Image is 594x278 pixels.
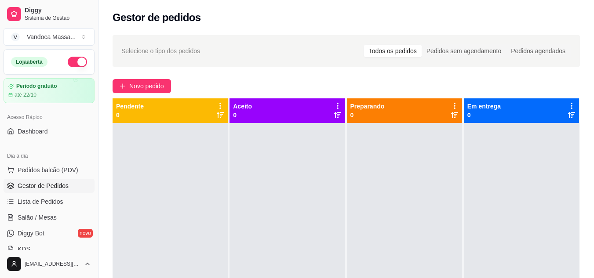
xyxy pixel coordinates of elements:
[4,179,95,193] a: Gestor de Pedidos
[16,83,57,90] article: Período gratuito
[467,111,501,119] p: 0
[350,111,385,119] p: 0
[506,45,570,57] div: Pedidos agendados
[18,166,78,174] span: Pedidos balcão (PDV)
[350,102,385,111] p: Preparando
[18,197,63,206] span: Lista de Pedidos
[68,57,87,67] button: Alterar Status
[4,110,95,124] div: Acesso Rápido
[4,4,95,25] a: DiggySistema de Gestão
[113,11,201,25] h2: Gestor de pedidos
[18,213,57,222] span: Salão / Mesas
[4,253,95,274] button: [EMAIL_ADDRESS][DOMAIN_NAME]
[11,57,47,67] div: Loja aberta
[25,14,91,22] span: Sistema de Gestão
[129,81,164,91] span: Novo pedido
[4,149,95,163] div: Dia a dia
[116,111,144,119] p: 0
[11,32,20,41] span: V
[15,91,36,98] article: até 22/10
[25,7,91,14] span: Diggy
[422,45,506,57] div: Pedidos sem agendamento
[18,127,48,136] span: Dashboard
[4,210,95,224] a: Salão / Mesas
[364,45,422,57] div: Todos os pedidos
[4,195,95,209] a: Lista de Pedidos
[4,124,95,138] a: Dashboard
[18,245,30,253] span: KDS
[4,78,95,103] a: Período gratuitoaté 22/10
[4,242,95,256] a: KDS
[4,163,95,177] button: Pedidos balcão (PDV)
[18,181,69,190] span: Gestor de Pedidos
[4,226,95,240] a: Diggy Botnovo
[25,260,80,267] span: [EMAIL_ADDRESS][DOMAIN_NAME]
[120,83,126,89] span: plus
[4,28,95,46] button: Select a team
[233,102,252,111] p: Aceito
[27,32,76,41] div: Vandoca Massa ...
[233,111,252,119] p: 0
[113,79,171,93] button: Novo pedido
[467,102,501,111] p: Em entrega
[18,229,44,238] span: Diggy Bot
[116,102,144,111] p: Pendente
[121,46,200,56] span: Selecione o tipo dos pedidos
